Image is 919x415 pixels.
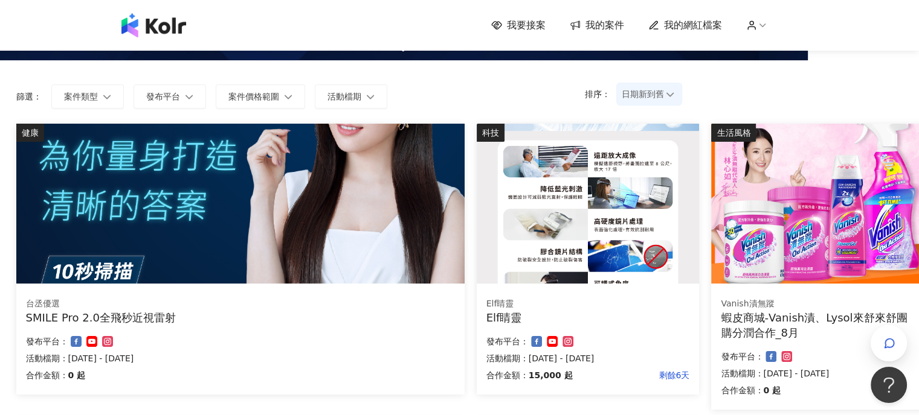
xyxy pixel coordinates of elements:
button: 活動檔期 [315,84,387,109]
a: 我要接案 [491,19,546,32]
div: Elf睛靈 [486,298,690,310]
p: 0 起 [68,368,86,382]
div: 台丞優選 [26,298,455,310]
span: 我的網紅檔案 [664,19,722,32]
span: 我的案件 [585,19,624,32]
div: Vanish漬無蹤 [721,298,914,310]
p: 發布平台： [26,334,68,349]
p: 15,000 起 [529,368,573,382]
p: 排序： [585,89,618,99]
img: Elf睛靈 [477,124,700,284]
span: 活動檔期 [327,92,361,101]
p: 活動檔期：[DATE] - [DATE] [486,351,690,366]
div: 健康 [16,124,44,142]
div: Elf睛靈 [486,310,690,325]
span: 案件價格範圍 [228,92,279,101]
p: 活動檔期：[DATE] - [DATE] [721,366,914,381]
button: 案件價格範圍 [216,84,305,109]
p: 活動檔期：[DATE] - [DATE] [26,351,455,366]
img: logo [121,13,186,37]
p: 0 起 [763,383,781,398]
div: 科技 [477,124,505,142]
span: 我要接案 [507,19,546,32]
div: SMILE Pro 2.0全飛秒近視雷射 [26,310,455,325]
span: 案件類型 [64,92,98,101]
a: 我的網紅檔案 [648,19,722,32]
div: 生活風格 [711,124,756,142]
p: 合作金額： [486,368,529,382]
p: 合作金額： [721,383,763,398]
a: 我的案件 [570,19,624,32]
p: 剩餘6天 [572,368,689,382]
span: 日期新到舊 [622,85,677,103]
button: 發布平台 [134,84,206,109]
span: 發布平台 [146,92,180,101]
div: 蝦皮商城-Vanish漬、Lysol來舒來舒團購分潤合作_8月 [721,310,914,340]
p: 發布平台： [721,349,763,364]
img: SMILE Pro 2.0全飛秒近視雷射 [16,124,465,284]
iframe: Help Scout Beacon - Open [871,367,907,403]
p: 篩選： [16,92,42,101]
p: 合作金額： [26,368,68,382]
p: 發布平台： [486,334,529,349]
button: 案件類型 [51,84,124,109]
